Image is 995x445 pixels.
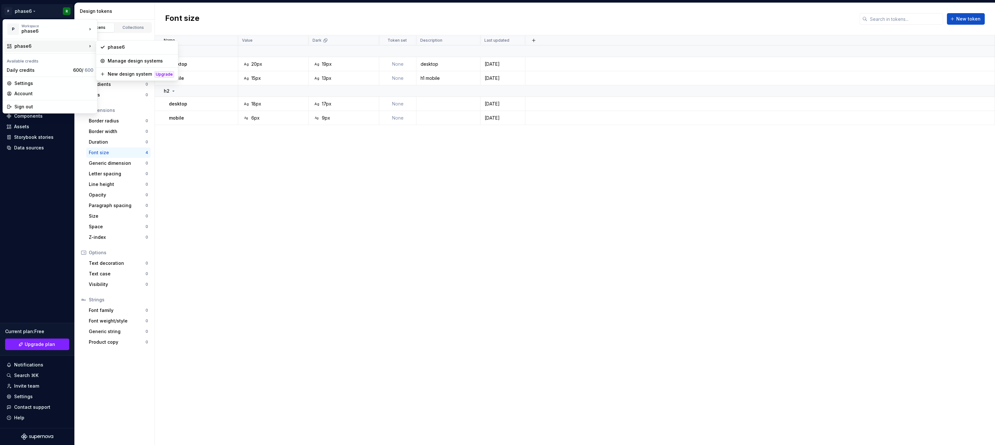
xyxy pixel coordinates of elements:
[14,104,93,110] div: Sign out
[14,43,87,49] div: phase6
[155,71,174,78] div: Upgrade
[4,55,96,65] div: Available credits
[21,28,76,34] div: phase6
[108,58,174,64] div: Manage design systems
[21,24,87,28] div: Workspace
[14,90,93,97] div: Account
[85,67,93,73] span: 600
[14,80,93,87] div: Settings
[73,67,93,73] span: 600 /
[7,23,19,35] div: P
[108,44,174,50] div: phase6
[108,71,152,77] div: New design system
[7,67,71,73] div: Daily credits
